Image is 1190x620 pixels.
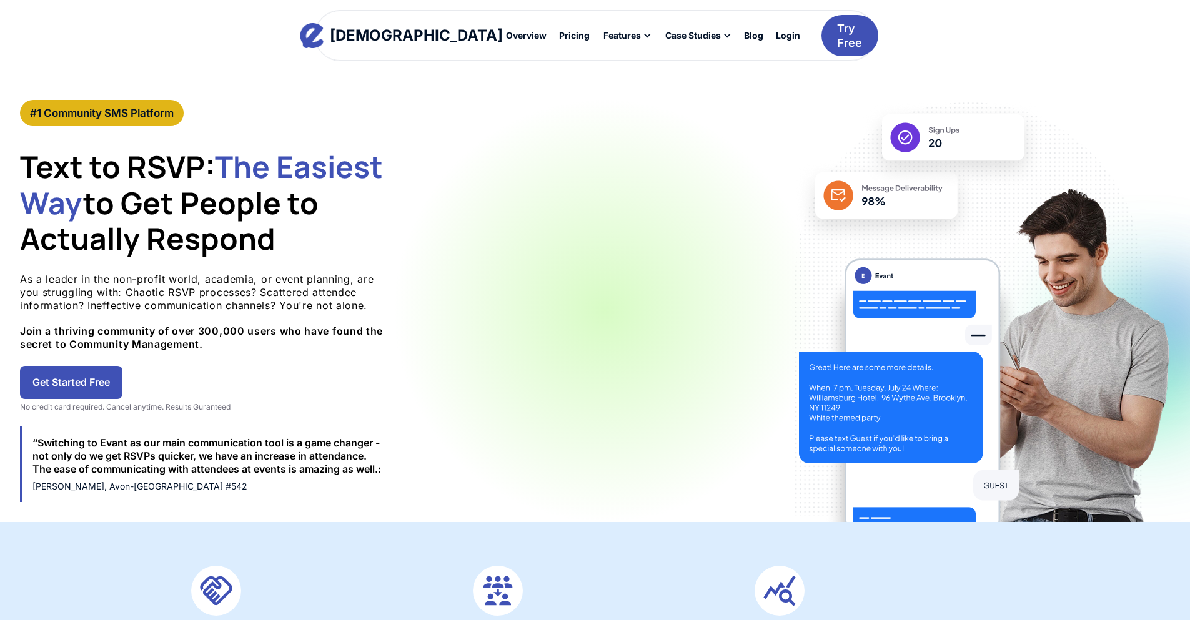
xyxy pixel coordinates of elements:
a: Login [770,25,806,46]
div: Case Studies [665,31,721,40]
h1: Text to RSVP: to Get People to Actually Respond [20,149,395,257]
div: #1 Community SMS Platform [30,106,174,120]
a: Blog [738,25,770,46]
div: [PERSON_NAME], Avon-[GEOGRAPHIC_DATA] #542 [32,481,385,492]
a: home [312,23,491,48]
strong: Join a thriving community of over 300,000 users who have found the secret to Community Management. [20,325,383,350]
div: Overview [506,31,547,40]
div: “Switching to Evant as our main communication tool is a game changer - not only do we get RSVPs q... [32,436,385,475]
div: Case Studies [658,25,738,46]
a: Try Free [821,15,878,57]
div: Blog [744,31,763,40]
p: As a leader in the non-profit world, academia, or event planning, are you struggling with: Chaoti... [20,273,395,351]
div: Login [776,31,800,40]
a: #1 Community SMS Platform [20,100,184,126]
div: Try Free [837,21,862,51]
div: Pricing [559,31,590,40]
div: Features [596,25,658,46]
span: The Easiest Way [20,146,383,223]
a: Pricing [553,25,596,46]
a: Overview [500,25,553,46]
div: [DEMOGRAPHIC_DATA] [330,28,503,43]
div: Features [603,31,641,40]
div: No credit card required. Cancel anytime. Results Guranteed [20,402,395,412]
a: Get Started Free [20,366,122,399]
